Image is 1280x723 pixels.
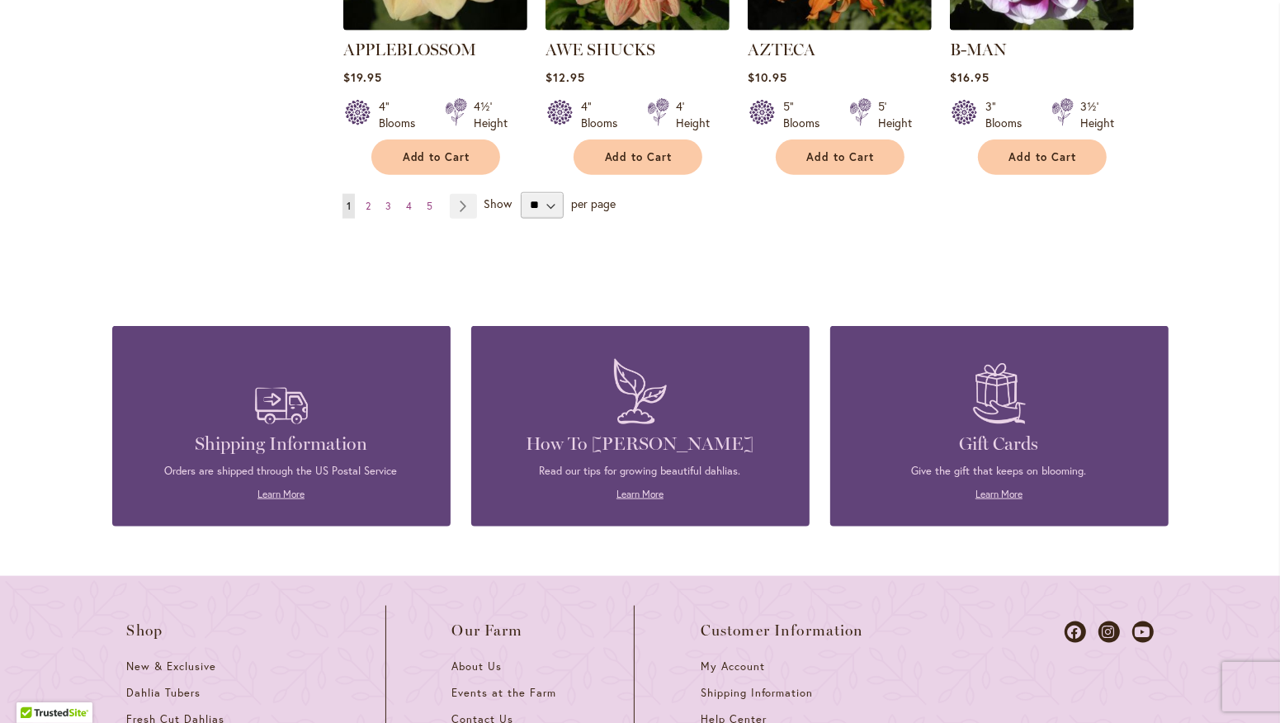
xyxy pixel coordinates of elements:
[605,150,673,164] span: Add to Cart
[343,18,527,34] a: APPLEBLOSSOM
[423,194,437,219] a: 5
[985,98,1032,131] div: 3" Blooms
[402,194,416,219] a: 4
[343,69,382,85] span: $19.95
[452,686,556,700] span: Events at the Farm
[748,40,815,59] a: AZTECA
[574,139,702,175] button: Add to Cart
[1132,621,1154,643] a: Dahlias on Youtube
[406,200,412,212] span: 4
[371,139,500,175] button: Add to Cart
[701,686,813,700] span: Shipping Information
[496,464,785,479] p: Read our tips for growing beautiful dahlias.
[1065,621,1086,643] a: Dahlias on Facebook
[427,200,432,212] span: 5
[474,98,508,131] div: 4½' Height
[127,622,163,639] span: Shop
[343,40,476,59] a: APPLEBLOSSOM
[978,139,1107,175] button: Add to Cart
[484,196,512,211] span: Show
[701,622,864,639] span: Customer Information
[127,686,201,700] span: Dahlia Tubers
[748,18,932,34] a: AZTECA
[855,432,1144,456] h4: Gift Cards
[366,200,371,212] span: 2
[676,98,710,131] div: 4' Height
[1098,621,1120,643] a: Dahlias on Instagram
[127,659,217,673] span: New & Exclusive
[379,98,425,131] div: 4" Blooms
[452,622,523,639] span: Our Farm
[403,150,470,164] span: Add to Cart
[452,659,503,673] span: About Us
[257,488,305,500] a: Learn More
[496,432,785,456] h4: How To [PERSON_NAME]
[581,98,627,131] div: 4" Blooms
[616,488,664,500] a: Learn More
[347,200,351,212] span: 1
[783,98,829,131] div: 5" Blooms
[701,659,765,673] span: My Account
[381,194,395,219] a: 3
[546,40,655,59] a: AWE SHUCKS
[12,664,59,711] iframe: Launch Accessibility Center
[950,18,1134,34] a: B-MAN
[385,200,391,212] span: 3
[1080,98,1114,131] div: 3½' Height
[975,488,1023,500] a: Learn More
[137,464,426,479] p: Orders are shipped through the US Postal Service
[776,139,905,175] button: Add to Cart
[361,194,375,219] a: 2
[1009,150,1077,164] span: Add to Cart
[137,432,426,456] h4: Shipping Information
[855,464,1144,479] p: Give the gift that keeps on blooming.
[878,98,912,131] div: 5' Height
[950,69,990,85] span: $16.95
[807,150,875,164] span: Add to Cart
[546,18,730,34] a: AWE SHUCKS
[950,40,1007,59] a: B-MAN
[546,69,585,85] span: $12.95
[571,196,616,211] span: per page
[748,69,787,85] span: $10.95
